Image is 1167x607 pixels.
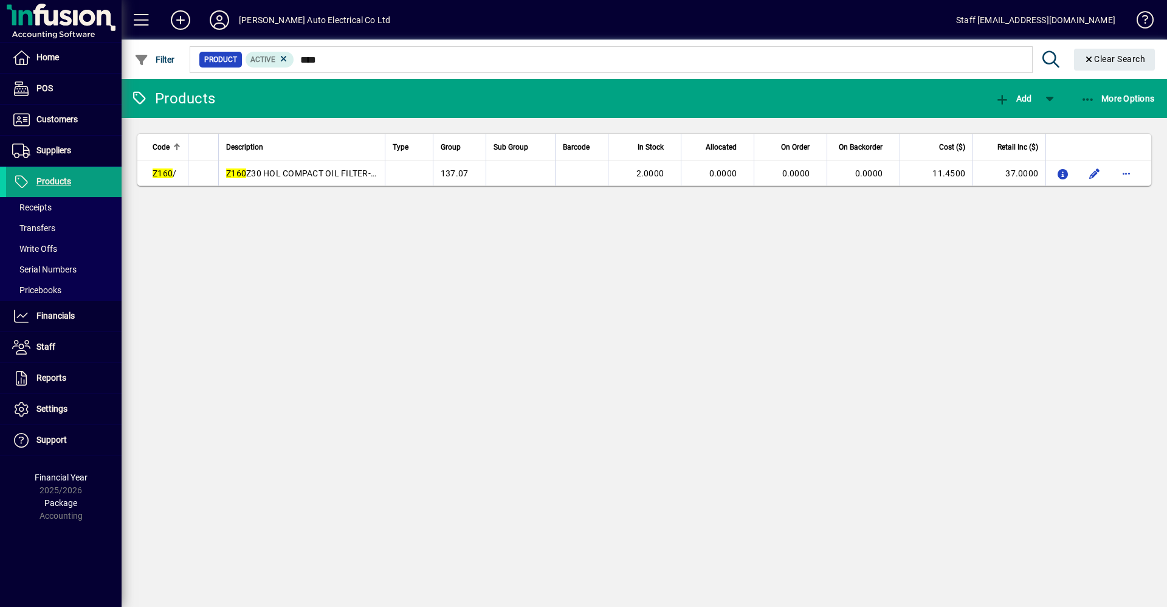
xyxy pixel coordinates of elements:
[36,114,78,124] span: Customers
[204,54,237,66] span: Product
[6,43,122,73] a: Home
[762,140,821,154] div: On Order
[246,52,294,68] mat-chip: Activation Status: Active
[1081,94,1155,103] span: More Options
[6,136,122,166] a: Suppliers
[36,342,55,352] span: Staff
[1084,54,1146,64] span: Clear Search
[689,140,748,154] div: Allocated
[36,145,71,155] span: Suppliers
[855,168,883,178] span: 0.0000
[161,9,200,31] button: Add
[6,197,122,218] a: Receipts
[616,140,675,154] div: In Stock
[36,176,71,186] span: Products
[36,404,67,414] span: Settings
[1074,49,1155,71] button: Clear
[6,425,122,456] a: Support
[226,168,246,178] em: Z160
[781,140,810,154] span: On Order
[6,332,122,362] a: Staff
[1117,164,1136,183] button: More options
[939,140,965,154] span: Cost ($)
[131,89,215,108] div: Products
[441,168,469,178] span: 137.07
[638,140,664,154] span: In Stock
[134,55,175,64] span: Filter
[6,280,122,300] a: Pricebooks
[900,161,972,186] td: 11.4500
[6,363,122,394] a: Reports
[153,168,173,178] em: Z160
[44,498,77,508] span: Package
[6,259,122,280] a: Serial Numbers
[12,285,61,295] span: Pricebooks
[835,140,893,154] div: On Backorder
[393,140,408,154] span: Type
[153,168,176,178] span: /
[12,244,57,254] span: Write Offs
[839,140,883,154] span: On Backorder
[153,140,170,154] span: Code
[709,168,737,178] span: 0.0000
[36,311,75,321] span: Financials
[12,265,77,274] span: Serial Numbers
[250,55,275,64] span: Active
[956,10,1115,30] div: Staff [EMAIL_ADDRESS][DOMAIN_NAME]
[6,105,122,135] a: Customers
[6,394,122,425] a: Settings
[226,140,263,154] span: Description
[706,140,737,154] span: Allocated
[36,52,59,62] span: Home
[226,168,401,178] span: Z30 HOL COMPACT OIL FILTER-MITSI 4
[36,373,66,383] span: Reports
[226,140,377,154] div: Description
[131,49,178,71] button: Filter
[494,140,548,154] div: Sub Group
[782,168,810,178] span: 0.0000
[6,218,122,238] a: Transfers
[6,74,122,104] a: POS
[6,301,122,331] a: Financials
[6,238,122,259] a: Write Offs
[995,94,1031,103] span: Add
[36,83,53,93] span: POS
[992,88,1034,109] button: Add
[972,161,1045,186] td: 37.0000
[35,473,88,482] span: Financial Year
[1127,2,1152,42] a: Knowledge Base
[12,223,55,233] span: Transfers
[563,140,601,154] div: Barcode
[239,10,390,30] div: [PERSON_NAME] Auto Electrical Co Ltd
[441,140,461,154] span: Group
[393,140,425,154] div: Type
[563,140,590,154] span: Barcode
[441,140,478,154] div: Group
[494,140,528,154] span: Sub Group
[997,140,1038,154] span: Retail Inc ($)
[36,435,67,445] span: Support
[1078,88,1158,109] button: More Options
[12,203,52,212] span: Receipts
[636,168,664,178] span: 2.0000
[153,140,181,154] div: Code
[1085,164,1104,183] button: Edit
[200,9,239,31] button: Profile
